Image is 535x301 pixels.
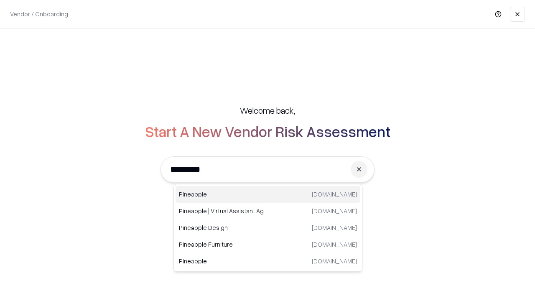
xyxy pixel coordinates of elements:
p: [DOMAIN_NAME] [312,240,357,249]
p: Pineapple Furniture [179,240,268,249]
p: Pineapple Design [179,223,268,232]
h2: Start A New Vendor Risk Assessment [145,123,390,140]
p: Vendor / Onboarding [10,10,68,18]
p: Pineapple | Virtual Assistant Agency [179,207,268,215]
div: Suggestions [173,184,362,272]
p: Pineapple [179,257,268,265]
p: [DOMAIN_NAME] [312,257,357,265]
h5: Welcome back, [240,105,295,116]
p: [DOMAIN_NAME] [312,223,357,232]
p: Pineapple [179,190,268,199]
p: [DOMAIN_NAME] [312,207,357,215]
p: [DOMAIN_NAME] [312,190,357,199]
